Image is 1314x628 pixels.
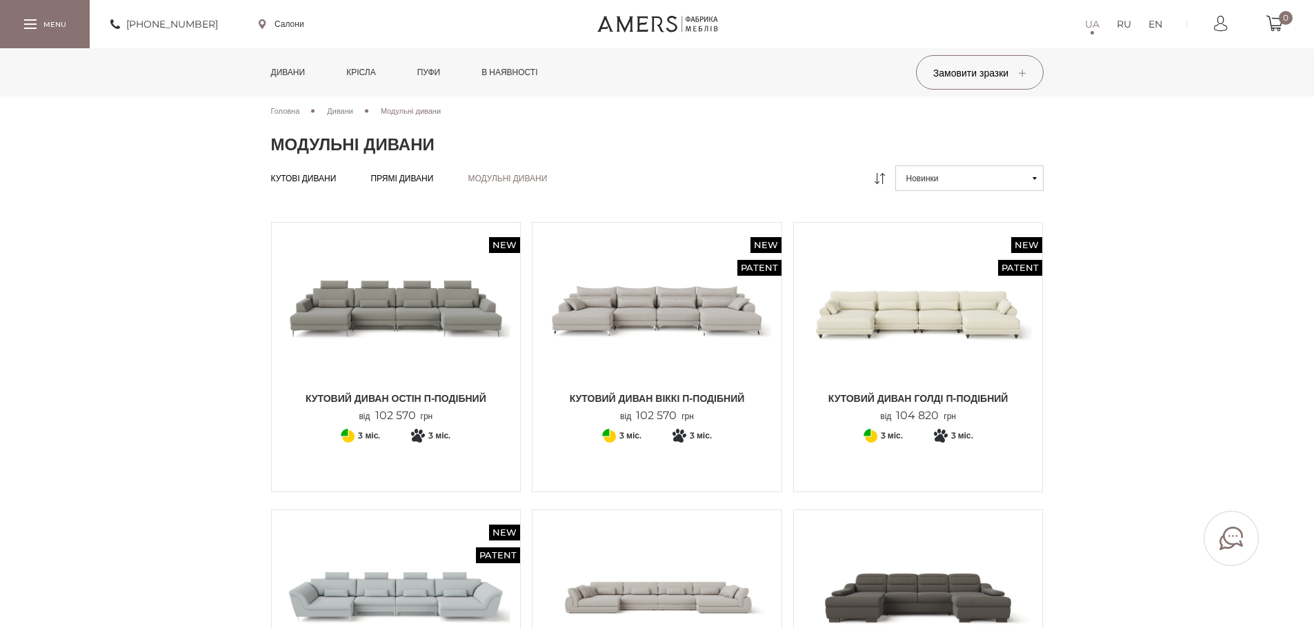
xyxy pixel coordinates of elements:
span: 3 міс. [690,427,712,444]
a: EN [1148,16,1162,32]
a: RU [1117,16,1131,32]
span: 102 570 [631,409,681,422]
a: Головна [271,105,300,117]
a: Крісла [336,48,386,97]
a: Дивани [327,105,353,117]
a: Салони [259,18,304,30]
span: 3 міс. [428,427,450,444]
span: Patent [476,547,520,563]
span: 3 міс. [951,427,973,444]
span: 3 міс. [619,427,641,444]
span: Дивани [327,106,353,116]
span: New [1011,237,1042,253]
a: в наявності [471,48,548,97]
button: Замовити зразки [916,55,1044,90]
span: New [489,237,520,253]
span: 0 [1279,11,1293,25]
img: Кутовий диван ГОЛДІ П-подібний [804,233,1033,385]
span: 104 820 [891,409,944,422]
button: Новинки [895,165,1044,191]
h1: Модульні дивани [271,134,1044,155]
a: Пуфи [407,48,451,97]
span: Кутовий диван ОСТІН П-подібний [282,392,510,405]
span: 3 міс. [358,427,380,444]
span: Patent [737,260,782,276]
span: 102 570 [370,409,421,422]
p: від грн [880,409,956,423]
span: New [489,525,520,540]
span: Patent [998,260,1042,276]
p: від грн [620,409,694,423]
a: [PHONE_NUMBER] [110,16,218,32]
span: 3 міс. [881,427,903,444]
span: Головна [271,106,300,116]
a: New Кутовий диван ОСТІН П-подібний Кутовий диван ОСТІН П-подібний Кутовий диван ОСТІН П-подібний ... [282,233,510,423]
a: Дивани [261,48,316,97]
a: Кутові дивани [271,173,337,184]
a: Прямі дивани [370,173,433,184]
a: New Patent Кутовий диван ГОЛДІ П-подібний Кутовий диван ГОЛДІ П-подібний від104 820грн [804,233,1033,423]
p: від грн [359,409,432,423]
span: Кутовий диван ВІККІ П-подібний [543,392,771,405]
a: UA [1085,16,1099,32]
span: Замовити зразки [933,67,1026,79]
img: Кутовий диван ВІККІ П-подібний [543,233,771,385]
span: Кутовий диван ГОЛДІ П-подібний [804,392,1033,405]
a: New Patent Кутовий диван ВІККІ П-подібний Кутовий диван ВІККІ П-подібний від102 570грн [543,233,771,423]
span: New [750,237,782,253]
